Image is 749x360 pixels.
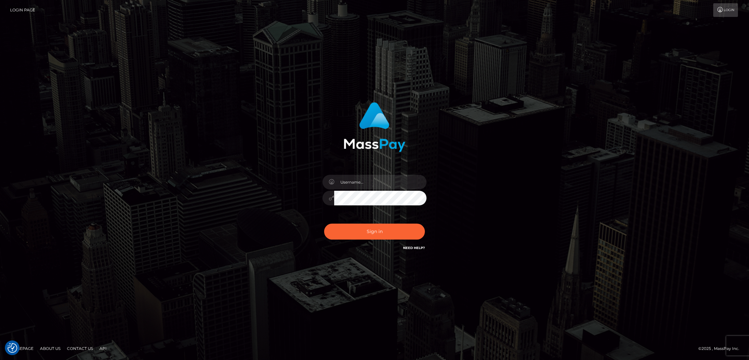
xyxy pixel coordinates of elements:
[713,3,738,17] a: Login
[403,246,425,250] a: Need Help?
[10,3,35,17] a: Login Page
[97,343,109,353] a: API
[7,343,36,353] a: Homepage
[7,343,17,353] img: Revisit consent button
[7,343,17,353] button: Consent Preferences
[698,345,744,352] div: © 2025 , MassPay Inc.
[344,102,405,152] img: MassPay Login
[334,175,427,189] input: Username...
[64,343,96,353] a: Contact Us
[324,224,425,240] button: Sign in
[37,343,63,353] a: About Us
